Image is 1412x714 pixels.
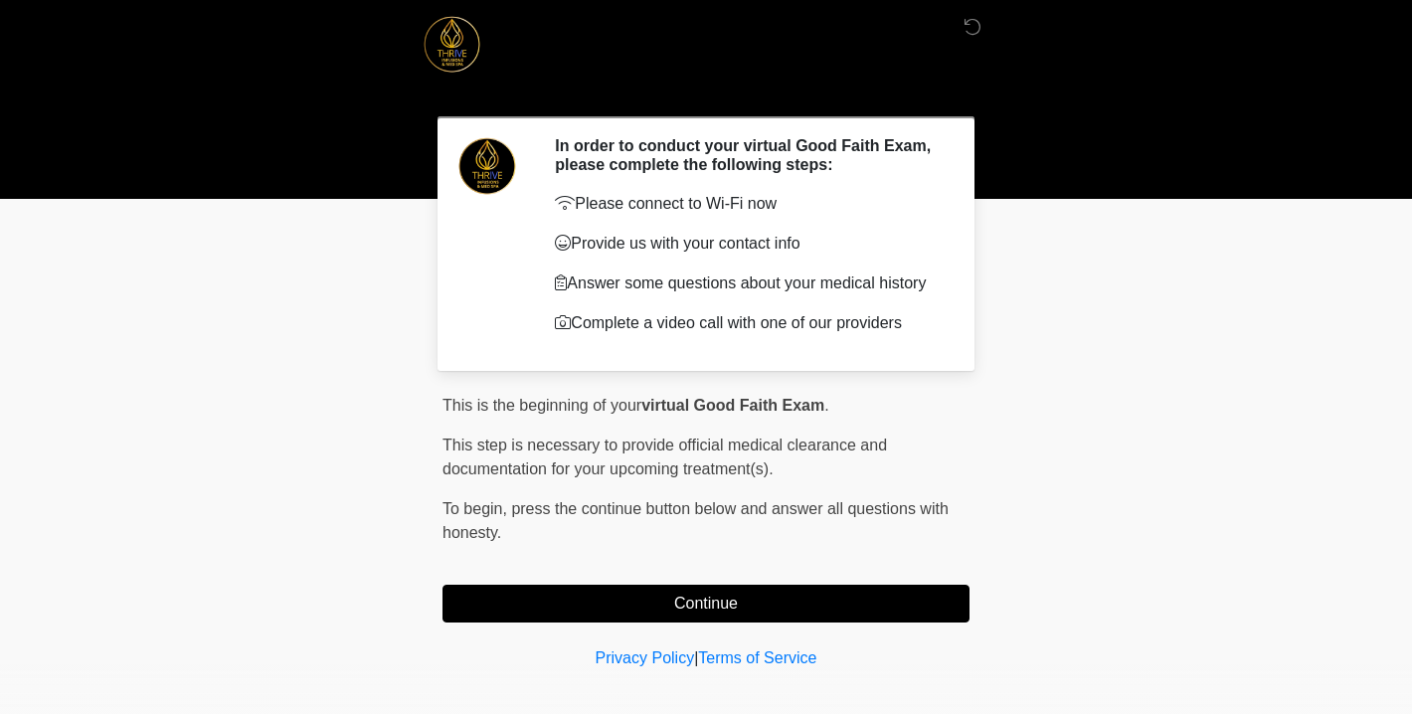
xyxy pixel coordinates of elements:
a: Privacy Policy [596,649,695,666]
span: This is the beginning of your [442,397,641,414]
p: Please connect to Wi-Fi now [555,192,940,216]
span: press the continue button below and answer all questions with honesty. [442,500,949,541]
button: Continue [442,585,970,623]
p: Complete a video call with one of our providers [555,311,940,335]
span: . [824,397,828,414]
strong: virtual Good Faith Exam [641,397,824,414]
h2: In order to conduct your virtual Good Faith Exam, please complete the following steps: [555,136,940,174]
img: Thrive Infusions & MedSpa Logo [423,15,481,74]
p: Answer some questions about your medical history [555,271,940,295]
span: This step is necessary to provide official medical clearance and documentation for your upcoming ... [442,437,887,477]
p: Provide us with your contact info [555,232,940,256]
span: To begin, [442,500,511,517]
img: Agent Avatar [457,136,517,196]
a: Terms of Service [698,649,816,666]
h1: ‎ ‎ [428,72,984,108]
a: | [694,649,698,666]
